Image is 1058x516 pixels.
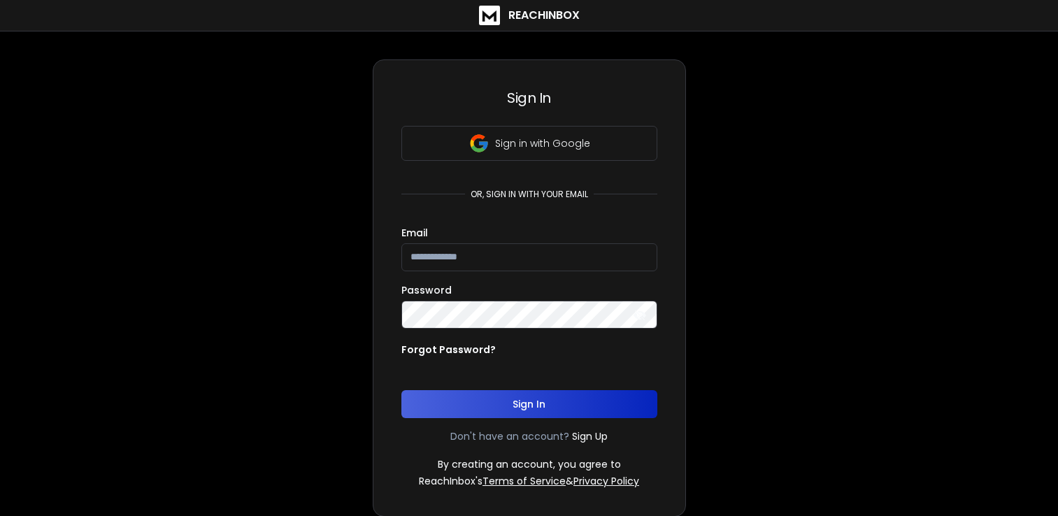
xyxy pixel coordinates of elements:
label: Email [401,228,428,238]
a: ReachInbox [479,6,580,25]
button: Sign in with Google [401,126,657,161]
p: or, sign in with your email [465,189,594,200]
p: By creating an account, you agree to [438,457,621,471]
a: Privacy Policy [573,474,639,488]
h3: Sign In [401,88,657,108]
p: Don't have an account? [450,429,569,443]
img: logo [479,6,500,25]
p: ReachInbox's & [419,474,639,488]
p: Forgot Password? [401,343,496,357]
h1: ReachInbox [508,7,580,24]
button: Sign In [401,390,657,418]
a: Terms of Service [482,474,566,488]
p: Sign in with Google [495,136,590,150]
label: Password [401,285,452,295]
a: Sign Up [572,429,608,443]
